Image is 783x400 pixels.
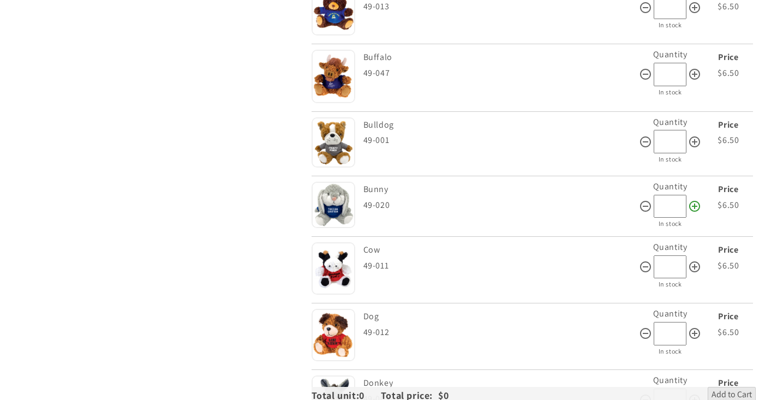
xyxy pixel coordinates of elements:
div: In stock [639,278,701,290]
span: $6.50 [718,260,739,271]
img: Bulldog [312,117,355,168]
img: Buffalo [312,50,355,103]
label: Quantity [653,116,688,128]
div: In stock [639,345,701,357]
span: $6.50 [718,1,739,12]
label: Quantity [653,374,688,386]
span: $6.50 [718,134,739,146]
span: $6.50 [718,67,739,79]
div: Price [704,117,753,133]
label: Quantity [653,181,688,192]
div: Price [704,182,753,198]
div: In stock [639,86,701,98]
div: Price [704,242,753,258]
div: Price [704,375,753,391]
div: 49-020 [363,198,639,213]
label: Quantity [653,308,688,319]
label: Quantity [653,49,688,60]
img: Cow [312,242,355,295]
div: In stock [639,218,701,230]
div: Price [704,309,753,325]
div: 49-011 [363,258,639,274]
div: Bulldog [363,117,636,133]
img: Bunny [312,182,355,228]
div: Buffalo [363,50,636,65]
div: Dog [363,309,636,325]
div: 49-012 [363,325,639,341]
span: $6.50 [718,326,739,338]
img: Dog [312,309,355,361]
label: Quantity [653,241,688,253]
div: In stock [639,19,701,31]
span: $6.50 [718,199,739,211]
div: Cow [363,242,636,258]
div: Price [704,50,753,65]
div: Donkey [363,375,636,391]
div: Bunny [363,182,636,198]
div: 49-047 [363,65,639,81]
div: In stock [639,153,701,165]
div: 49-001 [363,133,639,148]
